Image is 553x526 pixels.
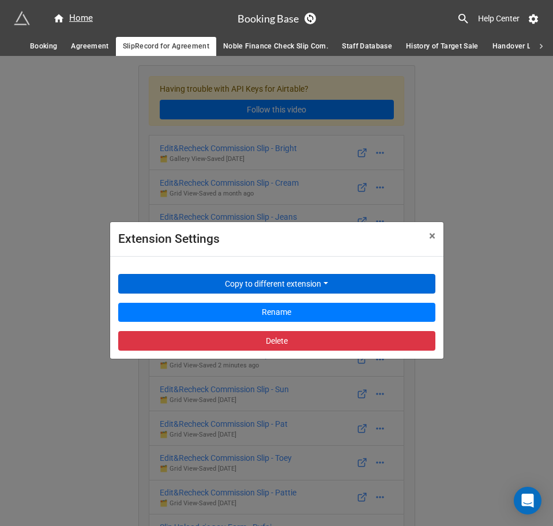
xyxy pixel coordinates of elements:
[514,487,541,514] div: Open Intercom Messenger
[14,10,30,27] img: miniextensions-icon.73ae0678.png
[470,8,528,29] a: Help Center
[71,40,108,52] span: Agreement
[238,13,299,24] h3: Booking Base
[30,40,57,52] span: Booking
[223,40,328,52] span: Noble Finance Check Slip Com.
[429,229,435,243] span: ×
[118,274,435,294] button: Copy to different extension
[406,40,479,52] span: History of Target Sale
[304,13,316,24] a: Sync Base Structure
[118,303,435,322] button: Rename
[53,12,93,25] div: Home
[23,37,530,56] div: scrollable auto tabs example
[123,40,209,52] span: SlipRecord for Agreement
[118,230,404,249] div: Extension Settings
[342,40,392,52] span: Staff Database
[118,331,435,351] button: Delete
